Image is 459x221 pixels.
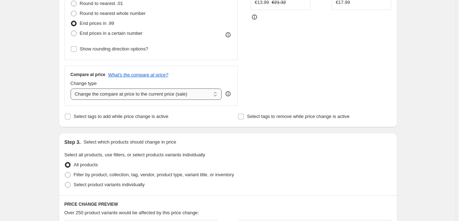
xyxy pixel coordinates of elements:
button: What's the compare at price? [108,72,169,77]
span: Round to nearest whole number [80,11,146,16]
h3: Compare at price [71,72,105,77]
span: Over 250 product variants would be affected by this price change: [65,210,199,215]
div: help [225,90,232,97]
span: Show rounding direction options? [80,46,148,52]
span: End prices in .99 [80,21,114,26]
span: Select all products, use filters, or select products variants individually [65,152,205,157]
span: Filter by product, collection, tag, vendor, product type, variant title, or inventory [74,172,234,177]
span: Select tags to add while price change is active [74,114,169,119]
h2: Step 3. [65,139,81,146]
span: All products [74,162,98,167]
h6: PRICE CHANGE PREVIEW [65,201,392,207]
span: End prices in a certain number [80,31,143,36]
p: Select which products should change in price [83,139,176,146]
span: Round to nearest .01 [80,1,123,6]
span: Change type [71,81,97,86]
span: Select product variants individually [74,182,145,187]
span: Select tags to remove while price change is active [247,114,350,119]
